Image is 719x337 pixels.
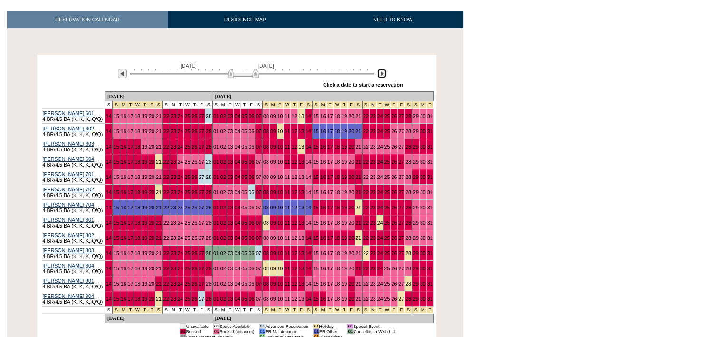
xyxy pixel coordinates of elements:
a: 31 [427,144,433,149]
a: 30 [420,113,426,119]
a: 01 [213,144,219,149]
a: 16 [121,113,126,119]
a: 22 [163,205,169,210]
a: 28 [206,144,211,149]
a: 29 [413,113,419,119]
a: [PERSON_NAME] 601 [43,110,94,116]
a: 05 [241,129,247,134]
a: 15 [114,189,119,195]
a: 20 [149,129,154,134]
a: 15 [313,129,319,134]
a: 11 [284,174,290,180]
a: 23 [171,174,176,180]
a: 15 [114,129,119,134]
a: 11 [284,189,290,195]
a: 08 [263,129,269,134]
a: 08 [263,174,269,180]
a: 29 [413,144,419,149]
a: 24 [377,144,383,149]
a: 06 [249,159,254,165]
a: 20 [348,144,354,149]
a: 04 [234,144,240,149]
a: 13 [298,129,304,134]
a: 13 [298,189,304,195]
a: 18 [134,113,140,119]
a: 09 [270,144,276,149]
a: 17 [128,113,134,119]
a: 10 [278,113,283,119]
a: 03 [228,174,233,180]
a: 31 [427,129,433,134]
a: 24 [178,189,183,195]
a: 28 [405,159,411,165]
a: 21 [355,129,361,134]
a: 26 [192,113,197,119]
a: 21 [355,159,361,165]
a: 16 [121,189,126,195]
a: 28 [206,189,211,195]
a: 26 [192,129,197,134]
a: 14 [106,113,112,119]
a: 27 [199,113,204,119]
a: 30 [420,174,426,180]
a: 27 [398,113,404,119]
a: 05 [241,113,247,119]
a: 03 [228,159,233,165]
a: 22 [163,113,169,119]
a: 27 [199,174,204,180]
a: 19 [142,113,147,119]
a: 12 [291,113,297,119]
a: 22 [363,159,369,165]
a: 09 [270,113,276,119]
a: 07 [256,159,261,165]
a: 13 [298,113,304,119]
a: 03 [228,129,233,134]
a: 29 [413,189,419,195]
a: 23 [171,144,176,149]
a: 20 [149,174,154,180]
a: 01 [213,159,219,165]
a: 28 [405,189,411,195]
a: 27 [199,159,204,165]
a: 23 [171,113,176,119]
a: 23 [370,129,376,134]
a: RESIDENCE MAP [168,11,323,28]
a: 27 [398,144,404,149]
a: 19 [341,189,347,195]
a: 06 [249,189,254,195]
a: 27 [199,144,204,149]
a: 18 [334,129,340,134]
a: 24 [178,129,183,134]
a: 24 [377,129,383,134]
a: 08 [263,144,269,149]
a: 06 [249,113,254,119]
a: 21 [355,113,361,119]
a: 18 [134,189,140,195]
a: 09 [270,174,276,180]
a: 20 [149,159,154,165]
a: 18 [334,159,340,165]
a: 06 [249,174,254,180]
a: 04 [234,174,240,180]
a: 03 [228,144,233,149]
a: 14 [106,205,112,210]
a: 15 [313,144,319,149]
a: RESERVATION CALENDAR [7,11,168,28]
a: 12 [291,159,297,165]
a: 22 [163,159,169,165]
a: 11 [284,144,290,149]
a: 18 [334,144,340,149]
a: 10 [278,144,283,149]
a: 15 [114,144,119,149]
a: 17 [327,159,333,165]
a: 27 [398,189,404,195]
a: 21 [156,113,162,119]
a: 26 [391,159,397,165]
a: 31 [427,113,433,119]
a: 25 [384,113,390,119]
a: 29 [413,159,419,165]
a: 28 [206,113,211,119]
a: 25 [184,129,190,134]
a: 19 [142,159,147,165]
a: 17 [128,189,134,195]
